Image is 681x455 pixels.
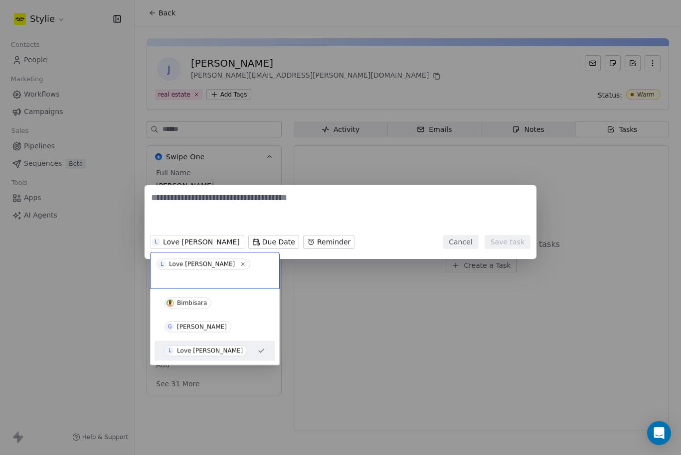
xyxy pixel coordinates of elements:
div: G [168,323,172,331]
div: Love [PERSON_NAME] [177,347,243,354]
img: B [167,299,174,307]
div: [PERSON_NAME] [177,324,227,331]
div: Bimbisara [177,300,207,307]
div: L [161,260,164,268]
div: L [169,347,171,355]
div: Love [PERSON_NAME] [169,261,235,268]
div: Suggestions [155,293,275,361]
